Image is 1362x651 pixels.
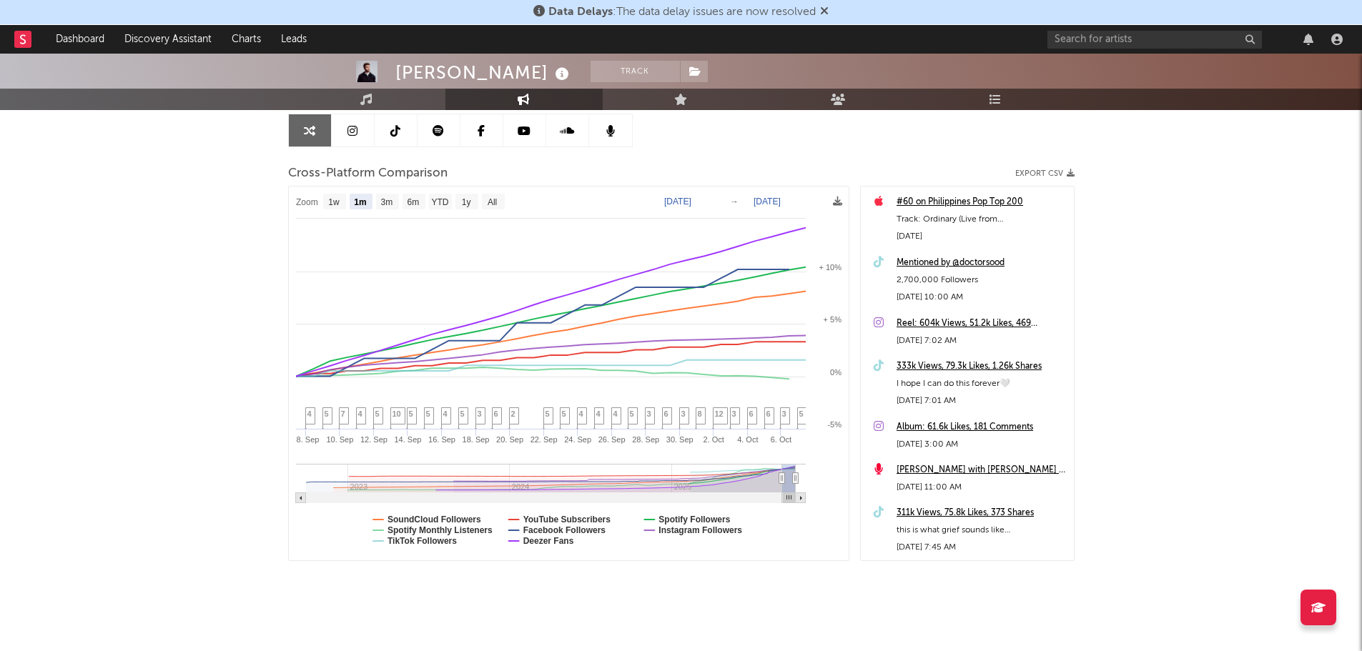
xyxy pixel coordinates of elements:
span: 3 [681,409,686,418]
text: SoundCloud Followers [388,515,481,525]
text: 16. Sep [428,435,455,444]
span: : The data delay issues are now resolved [548,6,816,18]
span: 4 [358,409,362,418]
text: -5% [827,420,842,429]
text: Spotify Followers [658,515,730,525]
text: + 5% [823,315,842,324]
div: [DATE] [897,228,1067,245]
a: 311k Views, 75.8k Likes, 373 Shares [897,505,1067,522]
div: 2,700,000 Followers [897,272,1067,289]
div: [DATE] 10:00 AM [897,289,1067,306]
div: I hope I can do this forever🤍 [897,375,1067,392]
text: 28. Sep [632,435,659,444]
text: Zoom [296,197,318,207]
span: Data Delays [548,6,613,18]
text: 2. Oct [703,435,724,444]
div: [DATE] 7:01 AM [897,392,1067,409]
span: 12 [715,409,724,418]
span: 2 [511,409,515,418]
span: 5 [546,409,550,418]
text: → [730,197,739,207]
text: YouTube Subscribers [523,515,611,525]
span: 4 [443,409,448,418]
text: 6. Oct [770,435,791,444]
a: Mentioned by @doctorsood [897,254,1067,272]
text: [DATE] [754,197,781,207]
span: 10 [393,409,401,418]
text: 10. Sep [326,435,353,444]
text: 24. Sep [564,435,591,444]
button: Export CSV [1015,169,1075,178]
text: Spotify Monthly Listeners [388,525,493,535]
div: this is what grief sounds like… [897,522,1067,539]
text: 22. Sep [530,435,557,444]
span: 3 [782,409,786,418]
span: 4 [579,409,583,418]
text: Instagram Followers [658,525,742,535]
span: 8 [698,409,702,418]
a: Charts [222,25,271,54]
div: [DATE] 3:00 AM [897,436,1067,453]
a: 333k Views, 79.3k Likes, 1.26k Shares [897,358,1067,375]
div: Track: Ordinary (Live from [GEOGRAPHIC_DATA]) [897,211,1067,228]
a: Leads [271,25,317,54]
text: TikTok Followers [388,536,457,546]
span: 4 [613,409,618,418]
span: 5 [460,409,465,418]
text: YTD [431,197,448,207]
div: [DATE] 11:00 AM [897,479,1067,496]
a: Discovery Assistant [114,25,222,54]
span: 3 [478,409,482,418]
text: 1w [328,197,340,207]
span: 5 [426,409,430,418]
span: 3 [732,409,736,418]
a: #60 on Philippines Pop Top 200 [897,194,1067,211]
span: 5 [630,409,634,418]
text: 3m [380,197,393,207]
text: [DATE] [664,197,691,207]
span: 4 [596,409,601,418]
span: 5 [799,409,804,418]
a: Dashboard [46,25,114,54]
text: 20. Sep [496,435,523,444]
span: Dismiss [820,6,829,18]
text: 30. Sep [666,435,693,444]
span: 6 [766,409,771,418]
span: 7 [341,409,345,418]
span: 5 [409,409,413,418]
text: 14. Sep [394,435,421,444]
div: [DATE] 7:45 AM [897,539,1067,556]
span: 5 [562,409,566,418]
text: 0% [830,368,842,377]
span: 4 [307,409,312,418]
div: [PERSON_NAME] [395,61,573,84]
text: 1y [461,197,470,207]
span: 5 [375,409,380,418]
span: 5 [325,409,329,418]
a: Reel: 604k Views, 51.2k Likes, 469 Comments [897,315,1067,332]
a: Album: 61.6k Likes, 181 Comments [897,419,1067,436]
text: 18. Sep [462,435,489,444]
div: [DATE] 7:02 AM [897,332,1067,349]
a: [PERSON_NAME] with [PERSON_NAME] at [GEOGRAPHIC_DATA] ([DATE]) [897,462,1067,479]
button: Track [591,61,680,82]
span: 3 [647,409,651,418]
span: 6 [494,409,498,418]
text: All [487,197,496,207]
text: Deezer Fans [523,536,573,546]
text: 8. Sep [296,435,319,444]
text: 6m [407,197,419,207]
input: Search for artists [1047,31,1262,49]
text: + 10% [819,263,842,272]
span: 6 [664,409,668,418]
text: Facebook Followers [523,525,606,535]
span: Cross-Platform Comparison [288,165,448,182]
text: 26. Sep [598,435,625,444]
